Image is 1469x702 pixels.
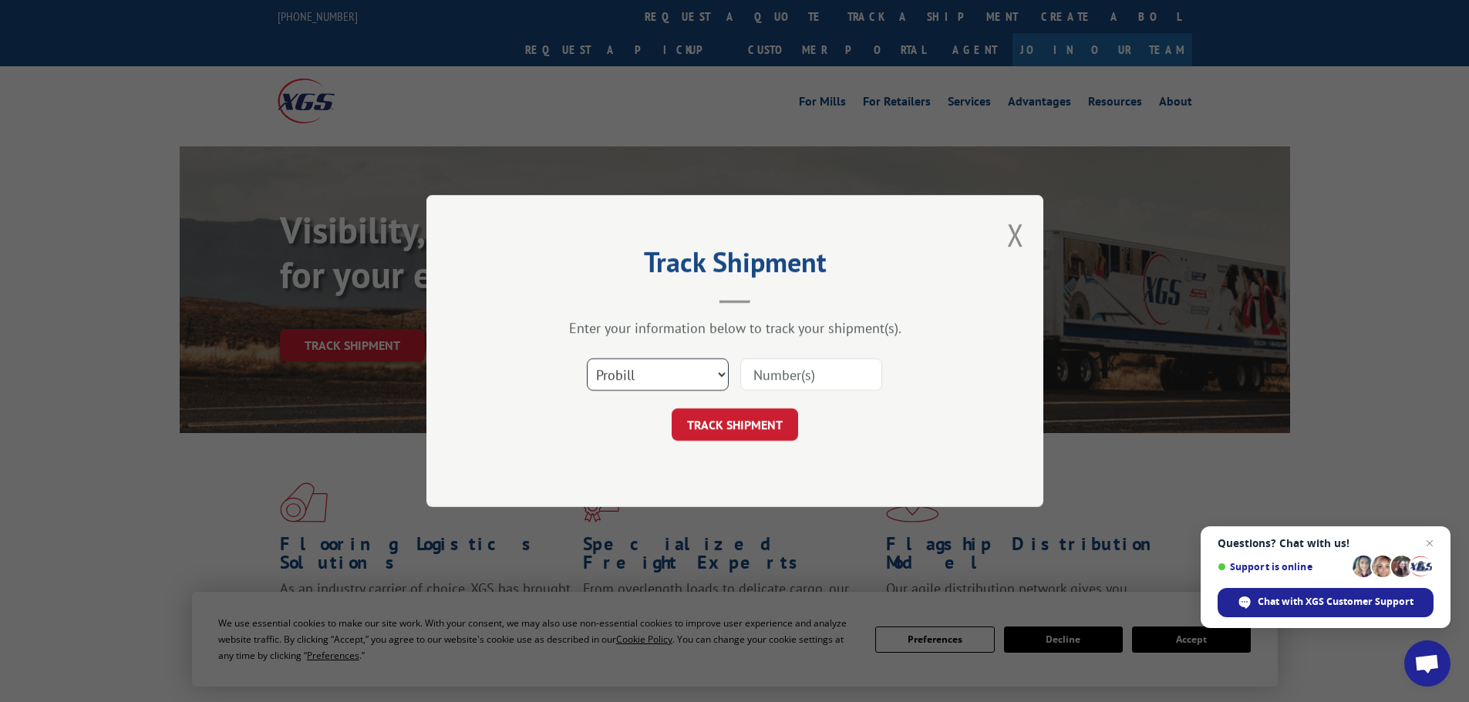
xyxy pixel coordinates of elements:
[1420,534,1439,553] span: Close chat
[504,251,966,280] h2: Track Shipment
[1218,588,1434,617] div: Chat with XGS Customer Support
[740,358,882,391] input: Number(s)
[1404,640,1450,687] div: Open chat
[504,319,966,337] div: Enter your information below to track your shipment(s).
[1258,595,1413,609] span: Chat with XGS Customer Support
[1218,537,1434,549] span: Questions? Chat with us!
[1007,214,1024,255] button: Close modal
[672,408,798,441] button: TRACK SHIPMENT
[1218,561,1347,573] span: Support is online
